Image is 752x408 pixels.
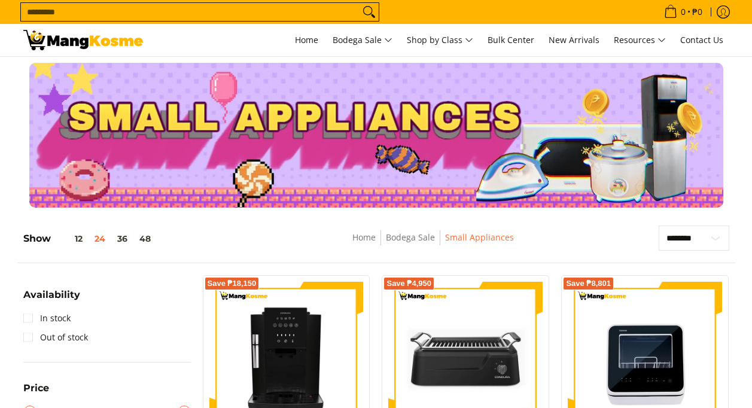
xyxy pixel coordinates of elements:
a: Small Appliances [445,232,514,243]
span: Save ₱8,801 [566,280,611,287]
span: Shop by Class [407,33,473,48]
span: ₱0 [690,8,704,16]
span: 0 [679,8,687,16]
summary: Open [23,383,49,402]
span: Home [295,34,318,45]
a: Shop by Class [401,24,479,56]
a: Home [289,24,324,56]
button: 12 [51,234,89,243]
img: Small Appliances l Mang Kosme: Home Appliances Warehouse Sale [23,30,143,50]
span: Price [23,383,49,393]
a: In stock [23,309,71,328]
span: Save ₱4,950 [386,280,431,287]
nav: Main Menu [155,24,729,56]
a: Bodega Sale [386,232,435,243]
summary: Open [23,290,80,309]
button: Search [360,3,379,21]
a: Resources [608,24,672,56]
span: Resources [614,33,666,48]
button: 36 [111,234,133,243]
h5: Show [23,233,157,245]
span: New Arrivals [549,34,599,45]
span: Bodega Sale [333,33,392,48]
a: Out of stock [23,328,88,347]
a: Home [352,232,376,243]
span: • [660,5,706,19]
button: 24 [89,234,111,243]
button: 48 [133,234,157,243]
a: Contact Us [674,24,729,56]
a: Bodega Sale [327,24,398,56]
a: Bulk Center [482,24,540,56]
span: Bulk Center [488,34,534,45]
span: Save ₱18,150 [208,280,257,287]
nav: Breadcrumbs [265,230,601,257]
span: Availability [23,290,80,300]
a: New Arrivals [543,24,605,56]
span: Contact Us [680,34,723,45]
